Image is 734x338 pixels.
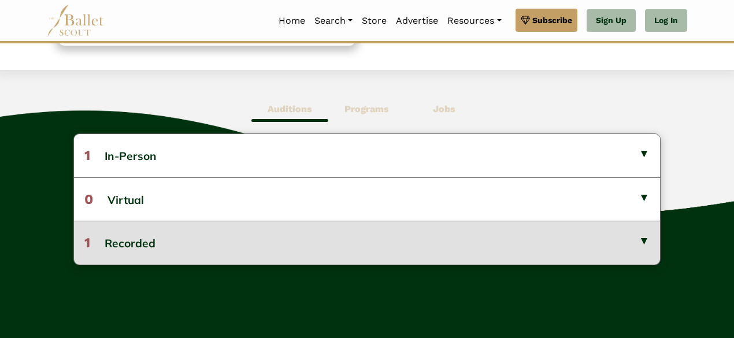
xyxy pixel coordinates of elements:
span: Subscribe [532,14,572,27]
button: 0Virtual [74,177,660,221]
button: 1In-Person [74,134,660,177]
b: Auditions [268,103,312,114]
a: Subscribe [516,9,577,32]
b: Jobs [433,103,455,114]
a: Store [357,9,391,33]
a: Log In [645,9,687,32]
span: 1 [84,147,90,164]
span: 1 [84,235,90,251]
span: 0 [84,191,93,207]
img: gem.svg [521,14,530,27]
a: Advertise [391,9,443,33]
a: Home [274,9,310,33]
a: Sign Up [587,9,636,32]
a: Resources [443,9,506,33]
b: Programs [344,103,389,114]
a: Search [310,9,357,33]
button: 1Recorded [74,221,660,264]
